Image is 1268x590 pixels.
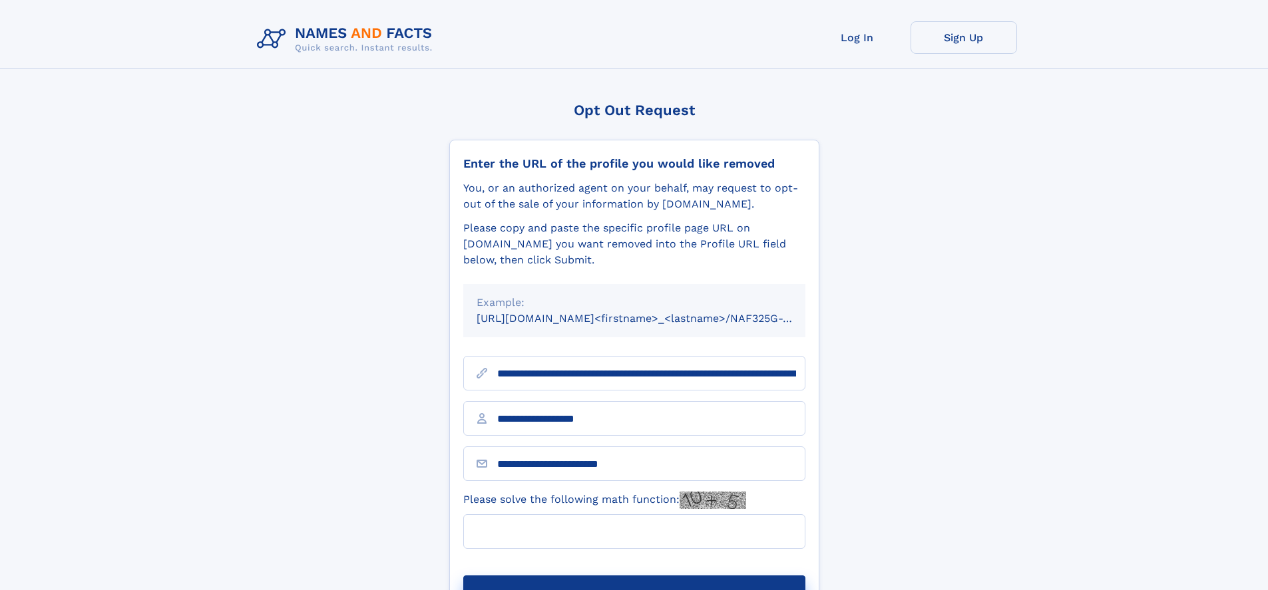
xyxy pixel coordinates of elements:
div: Please copy and paste the specific profile page URL on [DOMAIN_NAME] you want removed into the Pr... [463,220,805,268]
div: Enter the URL of the profile you would like removed [463,156,805,171]
div: Opt Out Request [449,102,819,118]
img: Logo Names and Facts [252,21,443,57]
a: Sign Up [911,21,1017,54]
div: Example: [477,295,792,311]
small: [URL][DOMAIN_NAME]<firstname>_<lastname>/NAF325G-xxxxxxxx [477,312,831,325]
label: Please solve the following math function: [463,492,746,509]
a: Log In [804,21,911,54]
div: You, or an authorized agent on your behalf, may request to opt-out of the sale of your informatio... [463,180,805,212]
